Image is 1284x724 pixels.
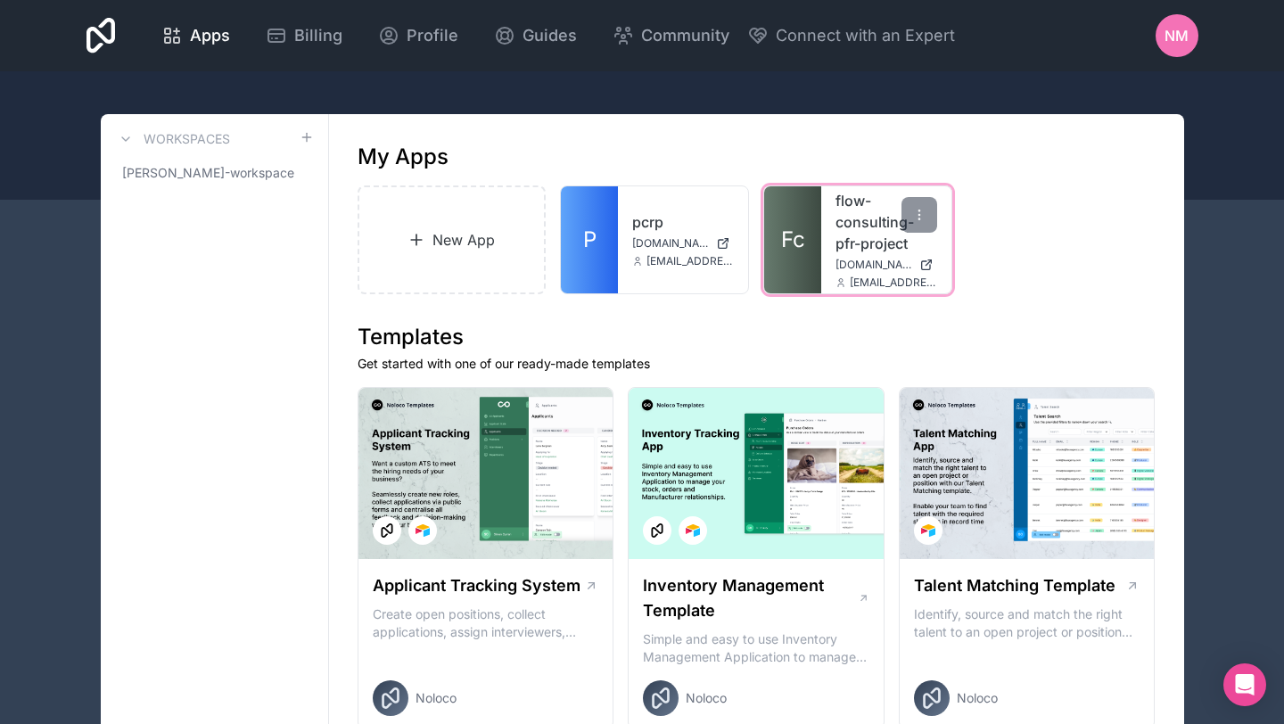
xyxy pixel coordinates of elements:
[373,605,599,641] p: Create open positions, collect applications, assign interviewers, centralise candidate feedback a...
[1223,663,1266,706] div: Open Intercom Messenger
[835,258,912,272] span: [DOMAIN_NAME]
[747,23,955,48] button: Connect with an Expert
[144,130,230,148] h3: Workspaces
[632,236,709,251] span: [DOMAIN_NAME]
[416,523,430,538] img: Airtable Logo
[632,211,734,233] a: pcrp
[251,16,357,55] a: Billing
[764,186,821,293] a: Fc
[364,16,473,55] a: Profile
[850,276,937,290] span: [EMAIL_ADDRESS][DOMAIN_NAME]
[122,164,294,182] span: [PERSON_NAME]-workspace
[190,23,230,48] span: Apps
[776,23,955,48] span: Connect with an Expert
[294,23,342,48] span: Billing
[643,630,869,666] p: Simple and easy to use Inventory Management Application to manage your stock, orders and Manufact...
[523,23,577,48] span: Guides
[686,523,700,538] img: Airtable Logo
[643,573,857,623] h1: Inventory Management Template
[407,23,458,48] span: Profile
[598,16,744,55] a: Community
[1165,25,1189,46] span: NM
[921,523,935,538] img: Airtable Logo
[358,323,1156,351] h1: Templates
[835,190,937,254] a: flow-consulting-pfr-project
[416,689,457,707] span: Noloco
[115,157,314,189] a: [PERSON_NAME]-workspace
[480,16,591,55] a: Guides
[373,573,580,598] h1: Applicant Tracking System
[914,573,1115,598] h1: Talent Matching Template
[957,689,998,707] span: Noloco
[115,128,230,150] a: Workspaces
[632,236,734,251] a: [DOMAIN_NAME]
[358,185,547,294] a: New App
[641,23,729,48] span: Community
[781,226,805,254] span: Fc
[914,605,1140,641] p: Identify, source and match the right talent to an open project or position with our Talent Matchi...
[583,226,597,254] span: P
[561,186,618,293] a: P
[646,254,734,268] span: [EMAIL_ADDRESS][DOMAIN_NAME]
[358,143,449,171] h1: My Apps
[835,258,937,272] a: [DOMAIN_NAME]
[686,689,727,707] span: Noloco
[358,355,1156,373] p: Get started with one of our ready-made templates
[147,16,244,55] a: Apps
